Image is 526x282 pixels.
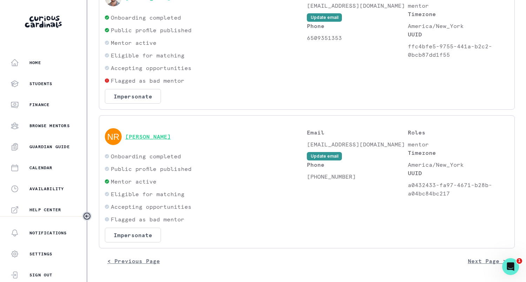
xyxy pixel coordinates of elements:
img: svg [105,128,122,145]
p: a0432433-fa97-4671-b28b-a04bc84bc217 [408,181,509,198]
p: [EMAIL_ADDRESS][DOMAIN_NAME] [307,140,408,149]
button: [PERSON_NAME] [125,133,171,140]
p: Email [307,128,408,137]
button: Impersonate [105,89,161,104]
p: Phone [307,22,408,30]
p: Help Center [29,207,61,213]
p: Public profile published [111,26,191,34]
button: Impersonate [105,228,161,242]
p: mentor [408,140,509,149]
p: Mentor active [111,177,156,186]
p: Onboarding completed [111,13,181,22]
p: Home [29,60,41,66]
p: Public profile published [111,165,191,173]
p: Guardian Guide [29,144,70,150]
p: Flagged as bad mentor [111,215,184,223]
p: Eligible for matching [111,51,184,60]
p: Timezone [408,10,509,18]
p: America/New_York [408,22,509,30]
p: [EMAIL_ADDRESS][DOMAIN_NAME] [307,1,408,10]
span: 1 [517,258,522,264]
p: Eligible for matching [111,190,184,198]
p: Settings [29,251,53,257]
p: Availability [29,186,64,192]
p: Sign Out [29,272,53,278]
img: Curious Cardinals Logo [25,16,62,28]
p: Finance [29,102,49,108]
p: Notifications [29,230,67,236]
p: Students [29,81,53,87]
p: ffc4bfe5-9755-441a-b2c2-0bcb87dd1f55 [408,42,509,59]
p: 6509351353 [307,34,408,42]
p: Phone [307,160,408,169]
p: mentor [408,1,509,10]
p: Calendar [29,165,53,171]
button: Next Page > [459,254,515,268]
p: Timezone [408,149,509,157]
p: Mentor active [111,39,156,47]
p: Browse Mentors [29,123,70,129]
iframe: Intercom live chat [502,258,519,275]
button: < Previous Page [99,254,168,268]
p: Onboarding completed [111,152,181,160]
p: UUID [408,169,509,177]
p: UUID [408,30,509,39]
button: Toggle sidebar [82,212,92,221]
button: Update email [307,13,342,22]
p: [PHONE_NUMBER] [307,172,408,181]
p: Accepting opportunities [111,64,191,72]
p: America/New_York [408,160,509,169]
button: Update email [307,152,342,160]
p: Accepting opportunities [111,202,191,211]
p: Flagged as bad mentor [111,76,184,85]
p: Roles [408,128,509,137]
